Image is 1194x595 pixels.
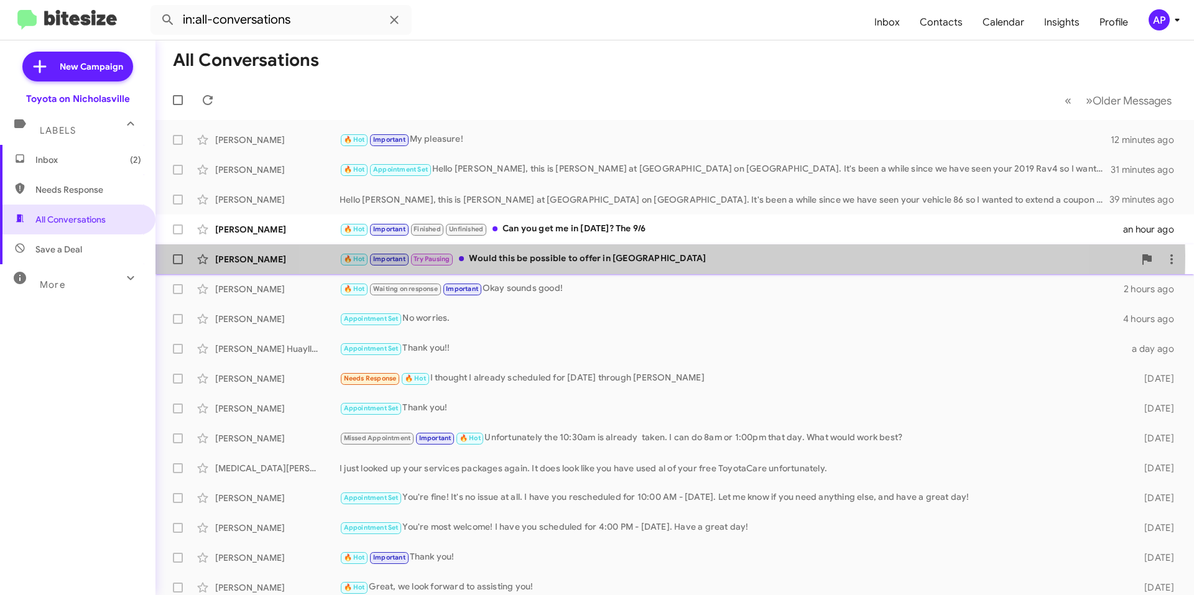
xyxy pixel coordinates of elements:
div: Can you get me in [DATE]? The 9/6 [340,222,1123,236]
span: Appointment Set [344,344,399,353]
span: Important [446,285,478,293]
div: Thank you! [340,401,1124,415]
span: Waiting on response [373,285,438,293]
div: My pleasure! [340,132,1111,147]
div: [PERSON_NAME] [215,522,340,534]
span: Important [373,255,405,263]
span: Save a Deal [35,243,82,256]
button: AP [1138,9,1180,30]
div: I thought I already scheduled for [DATE] through [PERSON_NAME] [340,371,1124,385]
div: Hello [PERSON_NAME], this is [PERSON_NAME] at [GEOGRAPHIC_DATA] on [GEOGRAPHIC_DATA]. It's been a... [340,193,1109,206]
div: [PERSON_NAME] [215,253,340,265]
div: [PERSON_NAME] [215,551,340,564]
div: [PERSON_NAME] [215,432,340,445]
div: [PERSON_NAME] [215,402,340,415]
div: [PERSON_NAME] [215,193,340,206]
div: Hello [PERSON_NAME], this is [PERSON_NAME] at [GEOGRAPHIC_DATA] on [GEOGRAPHIC_DATA]. It's been a... [340,162,1111,177]
div: 12 minutes ago [1111,134,1184,146]
div: [MEDICAL_DATA][PERSON_NAME] [215,462,340,474]
button: Next [1078,88,1179,113]
div: [PERSON_NAME] Huayllani-[PERSON_NAME] [215,343,340,355]
div: Thank you!! [340,341,1124,356]
div: [PERSON_NAME] [215,164,340,176]
div: Unfortunately the 10:30am is already taken. I can do 8am or 1:00pm that day. What would work best? [340,431,1124,445]
div: [DATE] [1124,462,1184,474]
div: [PERSON_NAME] [215,581,340,594]
div: [PERSON_NAME] [215,492,340,504]
h1: All Conversations [173,50,319,70]
div: [PERSON_NAME] [215,223,340,236]
a: Insights [1034,4,1090,40]
span: Appointment Set [344,404,399,412]
nav: Page navigation example [1058,88,1179,113]
div: [DATE] [1124,551,1184,564]
span: 🔥 Hot [344,553,365,561]
a: Contacts [910,4,973,40]
div: 2 hours ago [1124,283,1184,295]
div: [DATE] [1124,492,1184,504]
div: [PERSON_NAME] [215,313,340,325]
span: (2) [130,154,141,166]
div: Would this be possible to offer in [GEOGRAPHIC_DATA] [340,252,1134,266]
div: [PERSON_NAME] [215,283,340,295]
span: Try Pausing [414,255,450,263]
div: 4 hours ago [1123,313,1184,325]
div: [DATE] [1124,432,1184,445]
div: Okay sounds good! [340,282,1124,296]
span: 🔥 Hot [405,374,426,382]
span: Needs Response [35,183,141,196]
span: 🔥 Hot [344,136,365,144]
div: [DATE] [1124,522,1184,534]
span: Finished [414,225,441,233]
span: 🔥 Hot [344,583,365,591]
span: Appointment Set [344,315,399,323]
span: Missed Appointment [344,434,411,442]
div: AP [1149,9,1170,30]
div: You're fine! It's no issue at all. I have you rescheduled for 10:00 AM - [DATE]. Let me know if y... [340,491,1124,505]
div: No worries. [340,311,1123,326]
div: I just looked up your services packages again. It does look like you have used al of your free To... [340,462,1124,474]
a: Calendar [973,4,1034,40]
span: Inbox [35,154,141,166]
span: » [1086,93,1093,108]
span: Older Messages [1093,94,1172,108]
span: Important [373,225,405,233]
input: Search [150,5,412,35]
span: 🔥 Hot [344,165,365,173]
span: 🔥 Hot [344,255,365,263]
div: Thank you! [340,550,1124,565]
div: Great, we look forward to assisting you! [340,580,1124,594]
span: Needs Response [344,374,397,382]
span: Appointment Set [344,494,399,502]
a: Inbox [864,4,910,40]
span: Labels [40,125,76,136]
span: « [1065,93,1071,108]
div: [PERSON_NAME] [215,134,340,146]
div: [DATE] [1124,372,1184,385]
div: Toyota on Nicholasville [26,93,130,105]
button: Previous [1057,88,1079,113]
div: [DATE] [1124,581,1184,594]
span: Important [373,136,405,144]
div: 31 minutes ago [1111,164,1184,176]
span: More [40,279,65,290]
div: [PERSON_NAME] [215,372,340,385]
span: Appointment Set [344,524,399,532]
div: 39 minutes ago [1109,193,1184,206]
a: New Campaign [22,52,133,81]
span: 🔥 Hot [344,225,365,233]
span: 🔥 Hot [344,285,365,293]
span: Appointment Set [373,165,428,173]
div: [DATE] [1124,402,1184,415]
span: 🔥 Hot [460,434,481,442]
span: Unfinished [449,225,483,233]
span: New Campaign [60,60,123,73]
span: Important [373,553,405,561]
div: a day ago [1124,343,1184,355]
a: Profile [1090,4,1138,40]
